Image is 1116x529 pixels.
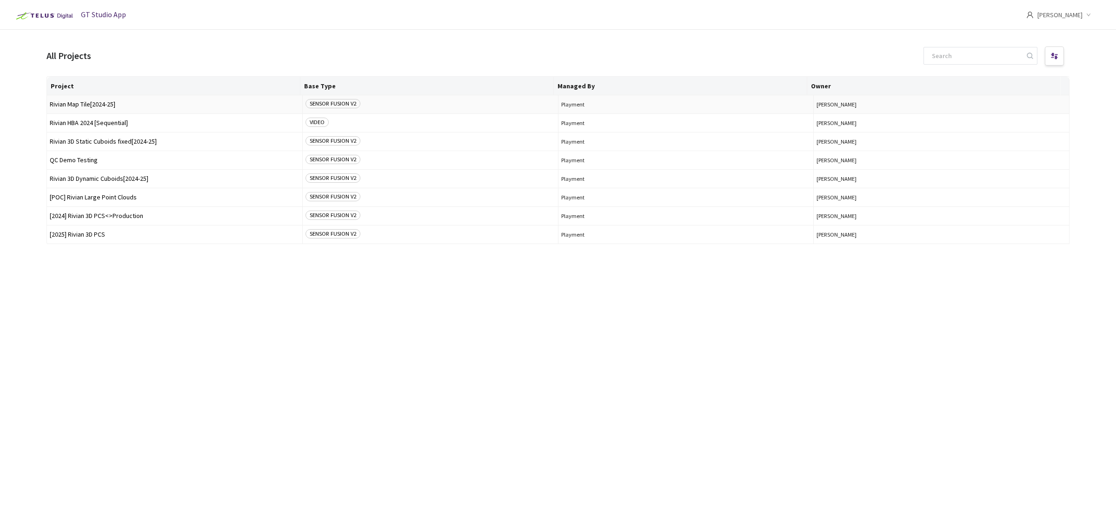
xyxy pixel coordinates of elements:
[817,175,1066,182] button: [PERSON_NAME]
[926,47,1025,64] input: Search
[11,8,76,23] img: Telus
[46,48,91,63] div: All Projects
[1086,13,1091,17] span: down
[81,10,126,19] span: GT Studio App
[817,194,1066,201] button: [PERSON_NAME]
[306,155,360,164] span: SENSOR FUSION V2
[47,77,300,95] th: Project
[306,99,360,108] span: SENSOR FUSION V2
[1026,11,1034,19] span: user
[50,138,299,145] span: Rivian 3D Static Cuboids fixed[2024-25]
[561,175,811,182] span: Playment
[50,212,299,219] span: [2024] Rivian 3D PCS<>Production
[561,212,811,219] span: Playment
[561,157,811,164] span: Playment
[300,77,554,95] th: Base Type
[817,119,1066,126] button: [PERSON_NAME]
[50,175,299,182] span: Rivian 3D Dynamic Cuboids[2024-25]
[50,194,299,201] span: [POC] Rivian Large Point Clouds
[554,77,807,95] th: Managed By
[306,118,329,127] span: VIDEO
[561,138,811,145] span: Playment
[817,231,1066,238] button: [PERSON_NAME]
[50,119,299,126] span: Rivian HBA 2024 [Sequential]
[306,136,360,145] span: SENSOR FUSION V2
[306,211,360,220] span: SENSOR FUSION V2
[817,101,1066,108] button: [PERSON_NAME]
[50,157,299,164] span: QC Demo Testing
[306,229,360,238] span: SENSOR FUSION V2
[561,101,811,108] span: Playment
[561,231,811,238] span: Playment
[817,212,1066,219] button: [PERSON_NAME]
[817,138,1066,145] button: [PERSON_NAME]
[50,101,299,108] span: Rivian Map Tile[2024-25]
[807,77,1061,95] th: Owner
[306,173,360,183] span: SENSOR FUSION V2
[817,157,1066,164] button: [PERSON_NAME]
[306,192,360,201] span: SENSOR FUSION V2
[561,194,811,201] span: Playment
[50,231,299,238] span: [2025] Rivian 3D PCS
[561,119,811,126] span: Playment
